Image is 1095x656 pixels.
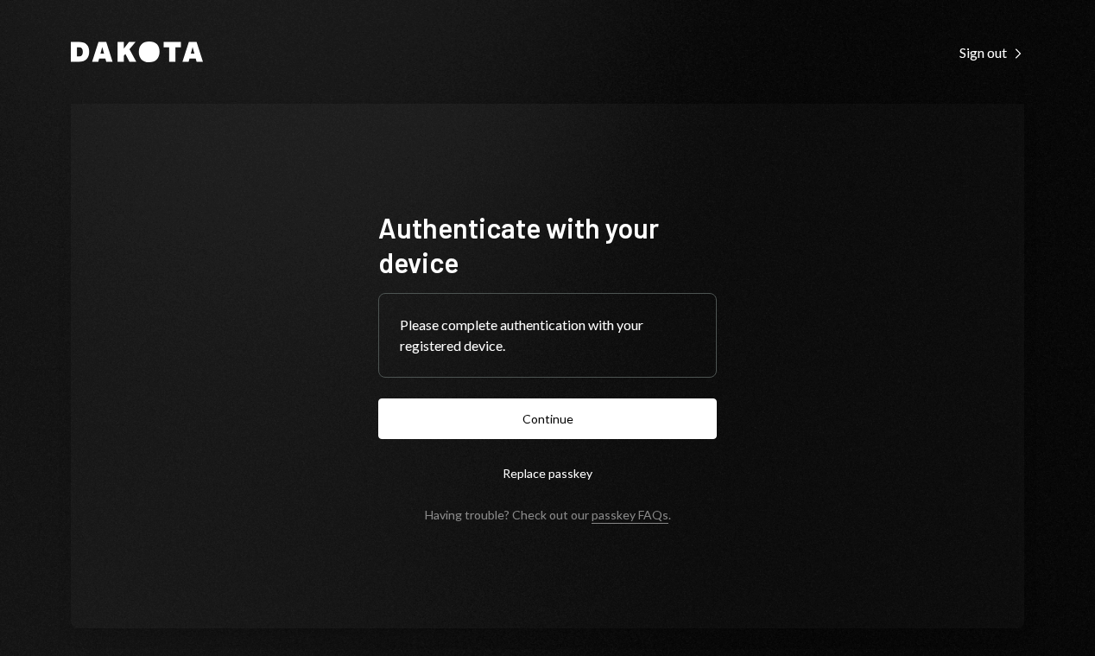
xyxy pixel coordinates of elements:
[378,398,717,439] button: Continue
[425,507,671,522] div: Having trouble? Check out our .
[378,210,717,279] h1: Authenticate with your device
[592,507,668,524] a: passkey FAQs
[959,42,1024,61] a: Sign out
[378,453,717,494] button: Replace passkey
[959,44,1024,61] div: Sign out
[400,315,695,356] div: Please complete authentication with your registered device.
